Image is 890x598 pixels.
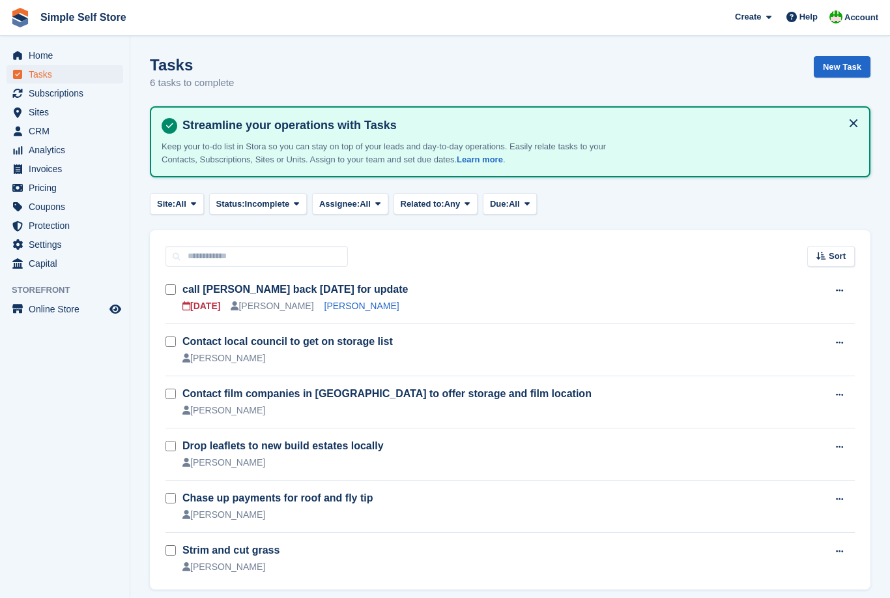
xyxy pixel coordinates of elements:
a: menu [7,84,123,102]
div: [DATE] [182,299,220,313]
a: New Task [814,56,870,78]
span: Coupons [29,198,107,216]
a: menu [7,141,123,159]
span: Any [444,198,461,211]
a: menu [7,160,123,178]
a: Strim and cut grass [182,545,280,556]
a: Preview store [108,301,123,317]
a: menu [7,217,123,235]
span: Sites [29,103,107,121]
a: menu [7,103,123,121]
span: Capital [29,254,107,273]
a: [PERSON_NAME] [324,301,399,311]
span: Account [844,11,878,24]
a: menu [7,235,123,254]
span: Home [29,46,107,65]
span: Status: [216,198,245,211]
div: [PERSON_NAME] [182,456,265,470]
span: Assignee: [319,198,360,211]
button: Site: All [150,193,204,215]
span: All [175,198,186,211]
span: Create [735,10,761,23]
h4: Streamline your operations with Tasks [177,118,859,133]
span: Analytics [29,141,107,159]
a: call [PERSON_NAME] back [DATE] for update [182,284,408,295]
span: Site: [157,198,175,211]
p: Keep your to-do list in Stora so you can stay on top of your leads and day-to-day operations. Eas... [162,140,618,166]
span: Due: [490,198,509,211]
div: [PERSON_NAME] [182,404,265,417]
a: Learn more [457,155,503,164]
span: All [509,198,520,211]
p: 6 tasks to complete [150,76,234,91]
button: Related to: Any [394,193,478,215]
button: Status: Incomplete [209,193,307,215]
a: menu [7,122,123,140]
a: Contact local council to get on storage list [182,336,393,347]
div: [PERSON_NAME] [182,508,265,522]
span: CRM [29,122,107,140]
a: menu [7,65,123,83]
div: [PERSON_NAME] [182,351,265,365]
span: Related to: [401,198,444,211]
a: menu [7,179,123,197]
a: menu [7,300,123,318]
a: Simple Self Store [35,7,132,28]
img: stora-icon-8386f47178a22dfd0bd8f6a31ec36ba5ce8667c1dd55bd0f319d3a0aa187defe.svg [10,8,30,27]
a: Contact film companies in [GEOGRAPHIC_DATA] to offer storage and film location [182,388,592,399]
a: menu [7,46,123,65]
span: Help [799,10,818,23]
h1: Tasks [150,56,234,74]
a: menu [7,254,123,273]
span: Invoices [29,160,107,178]
button: Due: All [483,193,537,215]
a: Drop leaflets to new build estates locally [182,440,384,451]
span: Tasks [29,65,107,83]
span: Pricing [29,179,107,197]
span: Online Store [29,300,107,318]
span: Incomplete [245,198,290,211]
span: Sort [829,250,846,263]
div: [PERSON_NAME] [182,560,265,574]
span: Storefront [12,284,130,297]
a: Chase up payments for roof and fly tip [182,492,373,503]
button: Assignee: All [312,193,388,215]
span: All [360,198,371,211]
span: Subscriptions [29,84,107,102]
img: David McCutcheon [829,10,842,23]
div: [PERSON_NAME] [231,299,313,313]
span: Protection [29,217,107,235]
a: menu [7,198,123,216]
span: Settings [29,235,107,254]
